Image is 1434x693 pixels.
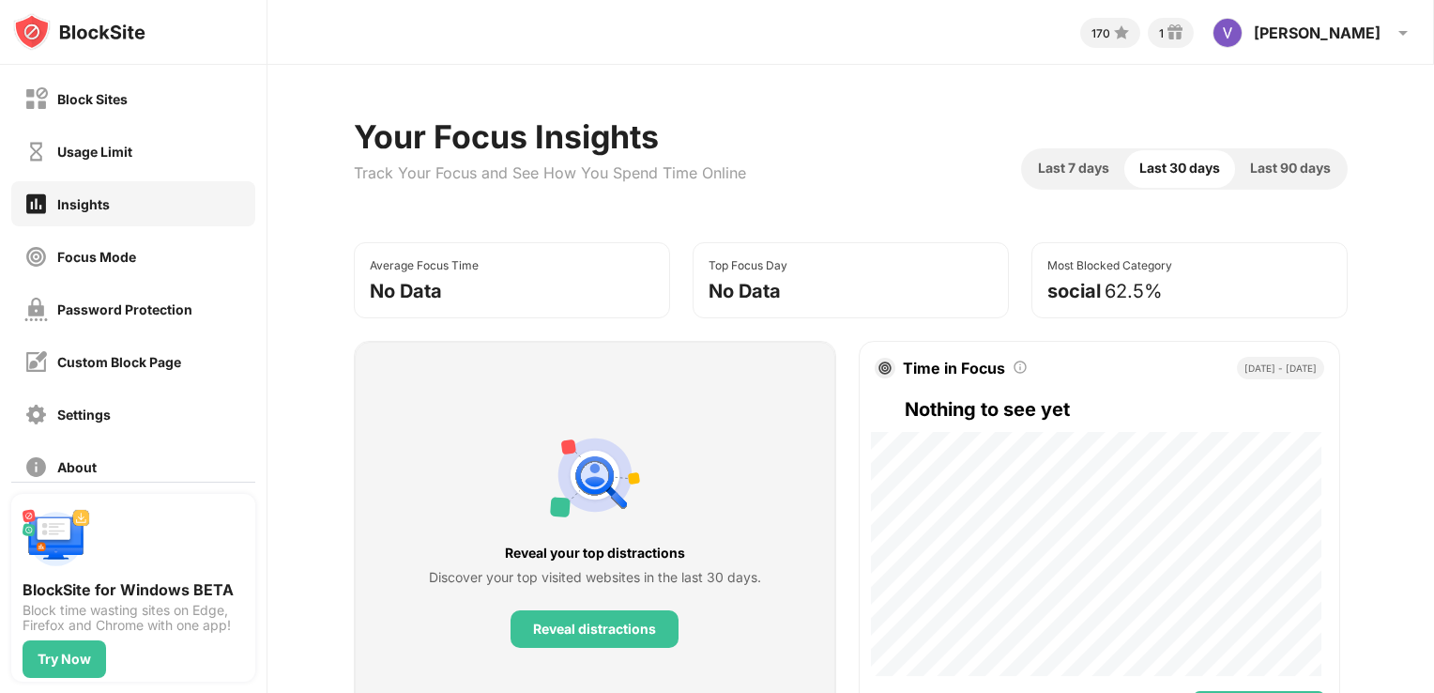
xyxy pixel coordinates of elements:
[354,163,746,182] div: Track Your Focus and See How You Spend Time Online
[24,87,48,111] img: block-off.svg
[1047,258,1172,272] div: Most Blocked Category
[1110,22,1133,44] img: points-small.svg
[1250,158,1331,178] span: Last 90 days
[57,144,132,160] div: Usage Limit
[905,394,1325,424] div: Nothing to see yet
[370,258,479,272] div: Average Focus Time
[903,359,1005,377] div: Time in Focus
[550,430,640,520] img: personal-suggestions.svg
[13,13,145,51] img: logo-blocksite.svg
[370,280,442,302] div: No Data
[1139,158,1220,178] span: Last 30 days
[1047,280,1101,302] div: social
[709,258,787,272] div: Top Focus Day
[429,567,761,588] div: Discover your top visited websites in the last 30 days.
[57,407,111,423] div: Settings
[57,354,181,370] div: Custom Block Page
[1038,158,1109,178] span: Last 7 days
[57,249,136,265] div: Focus Mode
[878,362,892,375] img: target.svg
[1164,22,1186,44] img: reward-small.svg
[57,196,110,212] div: Insights
[38,652,91,667] div: Try Now
[533,622,656,637] div: Reveal distractions
[24,192,48,216] img: insights-on.svg
[429,543,761,563] div: Reveal your top distractions
[354,117,746,156] div: Your Focus Insights
[1254,23,1381,42] div: [PERSON_NAME]
[24,455,48,479] img: about-off.svg
[1013,360,1028,375] img: tooltip.svg
[57,459,97,475] div: About
[57,301,192,317] div: Password Protection
[23,603,244,633] div: Block time wasting sites on Edge, Firefox and Chrome with one app!
[1237,357,1324,379] div: [DATE] - [DATE]
[57,91,128,107] div: Block Sites
[23,580,244,599] div: BlockSite for Windows BETA
[23,505,90,573] img: push-desktop.svg
[1105,280,1163,302] div: 62.5%
[24,298,48,321] img: password-protection-off.svg
[24,403,48,426] img: settings-off.svg
[709,280,781,302] div: No Data
[24,350,48,374] img: customize-block-page-off.svg
[24,140,48,163] img: time-usage-off.svg
[1159,26,1164,40] div: 1
[24,245,48,269] img: focus-off.svg
[1091,26,1110,40] div: 170
[1213,18,1243,48] img: ACg8ocI_mslIgNJA3B0tJub0DF36Ui6YirxD9Oz0f_tJYOADK_dZ5Js=s96-c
